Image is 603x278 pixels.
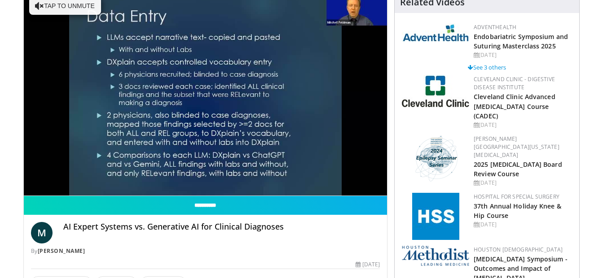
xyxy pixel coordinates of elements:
[31,247,380,255] div: By
[474,121,572,129] div: [DATE]
[474,221,572,229] div: [DATE]
[31,222,53,243] a: M
[474,179,572,187] div: [DATE]
[474,202,561,220] a: 37th Annual Holiday Knee & Hip Course
[38,247,85,255] a: [PERSON_NAME]
[412,193,459,240] img: f5c2b4a9-8f32-47da-86a2-cd262eba5885.gif.150x105_q85_autocrop_double_scale_upscale_version-0.2.jpg
[474,246,563,253] a: Houston [DEMOGRAPHIC_DATA]
[474,135,559,159] a: [PERSON_NAME][GEOGRAPHIC_DATA][US_STATE][MEDICAL_DATA]
[411,135,460,182] img: 76bc84c6-69a7-4c34-b56c-bd0b7f71564d.png.150x105_q85_autocrop_double_scale_upscale_version-0.2.png
[474,51,572,59] div: [DATE]
[402,246,469,266] img: 5e4488cc-e109-4a4e-9fd9-73bb9237ee91.png.150x105_q85_autocrop_double_scale_upscale_version-0.2.png
[402,23,469,42] img: 5c3c682d-da39-4b33-93a5-b3fb6ba9580b.jpg.150x105_q85_autocrop_double_scale_upscale_version-0.2.jpg
[402,75,469,107] img: 26c3db21-1732-4825-9e63-fd6a0021a399.jpg.150x105_q85_autocrop_double_scale_upscale_version-0.2.jpg
[474,32,568,50] a: Endobariatric Symposium and Suturing Masterclass 2025
[474,160,562,178] a: 2025 [MEDICAL_DATA] Board Review Course
[63,222,380,232] h4: AI Expert Systems vs. Generative AI for Clinical Diagnoses
[356,261,380,269] div: [DATE]
[474,92,555,120] a: Cleveland Clinic Advanced [MEDICAL_DATA] Course (CADEC)
[474,23,516,31] a: AdventHealth
[468,63,506,71] a: See 3 others
[474,75,555,91] a: Cleveland Clinic - Digestive Disease Institute
[474,193,559,200] a: Hospital for Special Surgery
